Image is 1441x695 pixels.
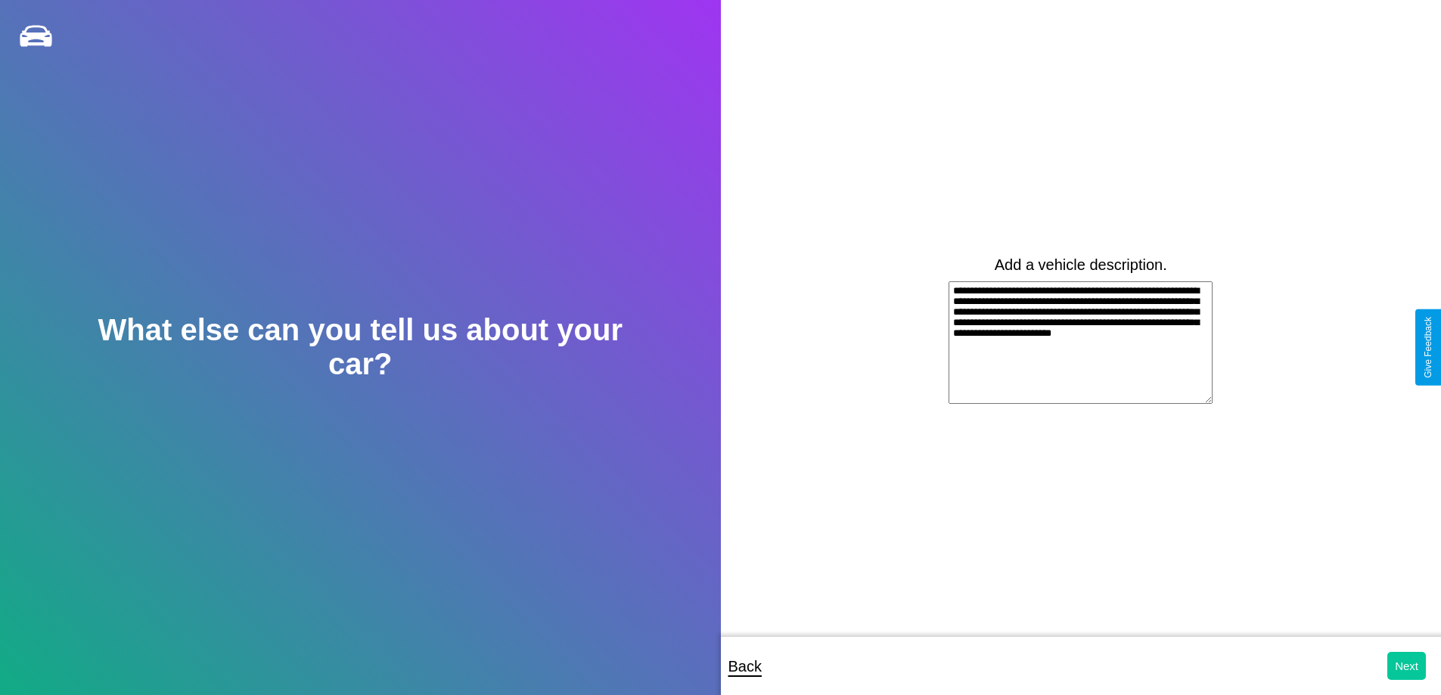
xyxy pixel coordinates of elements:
[1423,317,1433,378] div: Give Feedback
[995,256,1167,274] label: Add a vehicle description.
[728,653,762,680] p: Back
[72,313,648,381] h2: What else can you tell us about your car?
[1387,652,1426,680] button: Next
